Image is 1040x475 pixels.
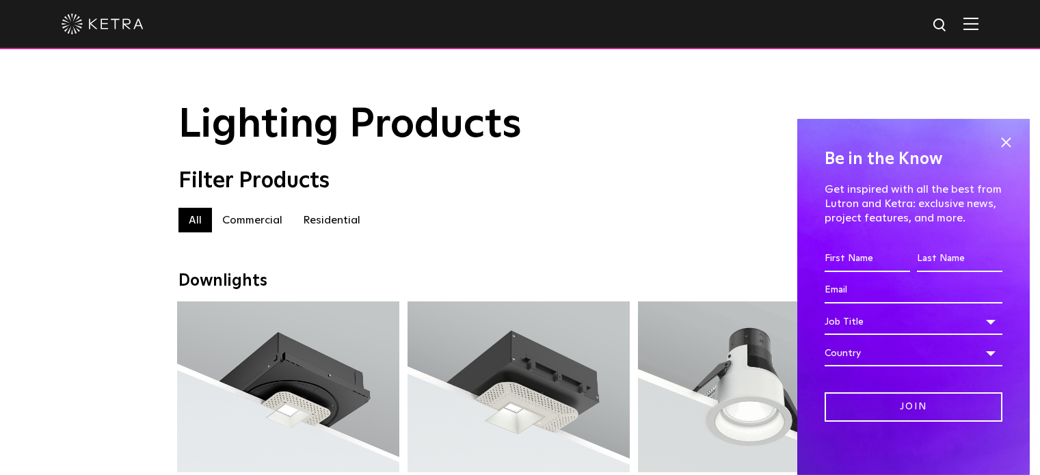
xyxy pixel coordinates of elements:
[917,246,1002,272] input: Last Name
[212,208,293,232] label: Commercial
[825,309,1002,335] div: Job Title
[293,208,371,232] label: Residential
[62,14,144,34] img: ketra-logo-2019-white
[178,168,862,194] div: Filter Products
[825,392,1002,422] input: Join
[825,246,910,272] input: First Name
[825,182,1002,225] p: Get inspired with all the best from Lutron and Ketra: exclusive news, project features, and more.
[825,277,1002,303] input: Email
[825,340,1002,366] div: Country
[963,17,978,30] img: Hamburger%20Nav.svg
[178,271,862,291] div: Downlights
[178,105,522,146] span: Lighting Products
[825,146,1002,172] h4: Be in the Know
[178,208,212,232] label: All
[932,17,949,34] img: search icon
